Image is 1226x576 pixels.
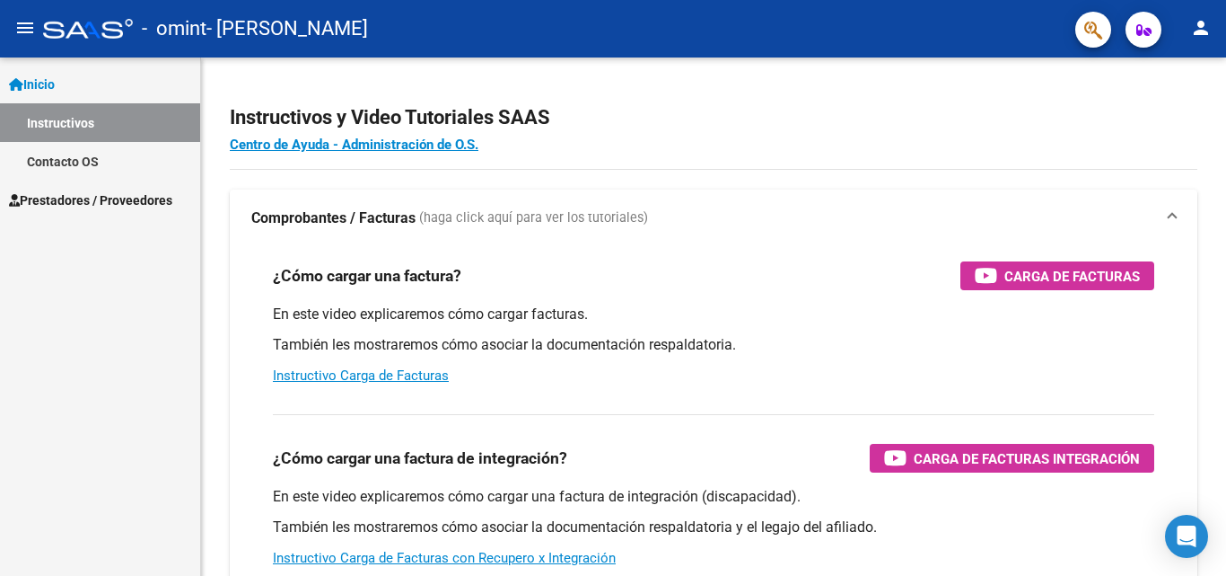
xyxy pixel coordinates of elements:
[273,368,449,384] a: Instructivo Carga de Facturas
[914,448,1140,470] span: Carga de Facturas Integración
[1165,515,1208,558] div: Open Intercom Messenger
[870,444,1154,473] button: Carga de Facturas Integración
[206,9,368,49] span: - [PERSON_NAME]
[9,191,172,210] span: Prestadores / Proveedores
[273,518,1154,537] p: También les mostraremos cómo asociar la documentación respaldatoria y el legajo del afiliado.
[230,137,478,153] a: Centro de Ayuda - Administración de O.S.
[273,263,461,288] h3: ¿Cómo cargar una factura?
[142,9,206,49] span: - omint
[230,101,1197,135] h2: Instructivos y Video Tutoriales SAAS
[230,190,1197,247] mat-expansion-panel-header: Comprobantes / Facturas (haga click aquí para ver los tutoriales)
[273,446,567,471] h3: ¿Cómo cargar una factura de integración?
[9,75,55,94] span: Inicio
[273,305,1154,324] p: En este video explicaremos cómo cargar facturas.
[14,17,36,39] mat-icon: menu
[273,487,1154,507] p: En este video explicaremos cómo cargar una factura de integración (discapacidad).
[960,261,1154,290] button: Carga de Facturas
[1190,17,1212,39] mat-icon: person
[273,550,616,566] a: Instructivo Carga de Facturas con Recupero x Integración
[419,208,648,228] span: (haga click aquí para ver los tutoriales)
[273,335,1154,355] p: También les mostraremos cómo asociar la documentación respaldatoria.
[251,208,416,228] strong: Comprobantes / Facturas
[1004,265,1140,288] span: Carga de Facturas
